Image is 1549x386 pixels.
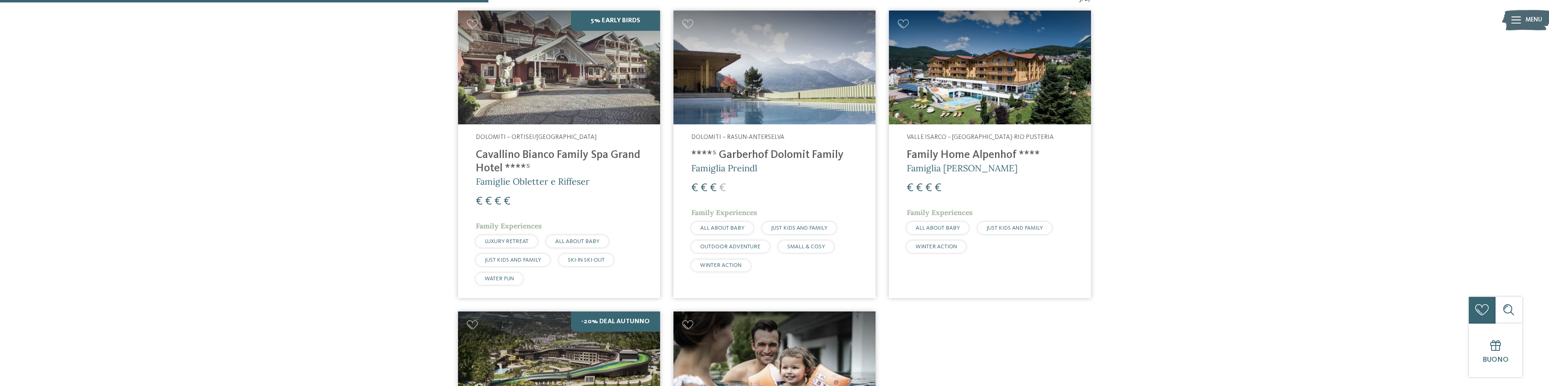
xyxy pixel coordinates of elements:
span: € [485,196,492,207]
span: Valle Isarco – [GEOGRAPHIC_DATA]-Rio Pusteria [907,134,1054,141]
span: Dolomiti – Ortisei/[GEOGRAPHIC_DATA] [476,134,597,141]
span: Family Experiences [476,221,542,230]
span: Buono [1483,356,1509,363]
span: WINTER ACTION [700,262,741,268]
span: Family Experiences [907,208,973,217]
span: € [935,182,942,194]
h4: Family Home Alpenhof **** [907,149,1073,162]
span: WINTER ACTION [916,244,957,250]
span: € [494,196,501,207]
span: € [701,182,707,194]
span: Dolomiti – Rasun-Anterselva [691,134,784,141]
span: Famiglia [PERSON_NAME] [907,162,1018,174]
img: Family Home Alpenhof **** [889,11,1091,124]
span: ALL ABOUT BABY [916,225,960,231]
span: SKI-IN SKI-OUT [568,257,605,263]
span: WATER FUN [485,276,514,282]
a: Cercate un hotel per famiglie? Qui troverete solo i migliori! Dolomiti – Rasun-Anterselva ****ˢ G... [673,11,876,298]
span: SMALL & COSY [787,244,825,250]
span: Family Experiences [691,208,757,217]
span: LUXURY RETREAT [485,239,528,244]
a: Cercate un hotel per famiglie? Qui troverete solo i migliori! Valle Isarco – [GEOGRAPHIC_DATA]-Ri... [889,11,1091,298]
span: OUTDOOR ADVENTURE [700,244,761,250]
span: € [710,182,717,194]
span: € [691,182,698,194]
h4: ****ˢ Garberhof Dolomit Family [691,149,858,162]
span: JUST KIDS AND FAMILY [987,225,1043,231]
span: € [907,182,914,194]
img: Family Spa Grand Hotel Cavallino Bianco ****ˢ [458,11,660,124]
a: Buono [1469,324,1522,377]
a: Cercate un hotel per famiglie? Qui troverete solo i migliori! 5% Early Birds Dolomiti – Ortisei/[... [458,11,660,298]
span: € [719,182,726,194]
span: € [916,182,923,194]
span: ALL ABOUT BABY [555,239,599,244]
span: ALL ABOUT BABY [700,225,744,231]
span: Famiglia Preindl [691,162,757,174]
span: € [476,196,483,207]
span: JUST KIDS AND FAMILY [485,257,541,263]
h4: Cavallino Bianco Family Spa Grand Hotel ****ˢ [476,149,642,175]
span: € [925,182,932,194]
img: Cercate un hotel per famiglie? Qui troverete solo i migliori! [673,11,876,124]
span: Famiglie Obletter e Riffeser [476,176,590,187]
span: € [504,196,511,207]
span: JUST KIDS AND FAMILY [771,225,827,231]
